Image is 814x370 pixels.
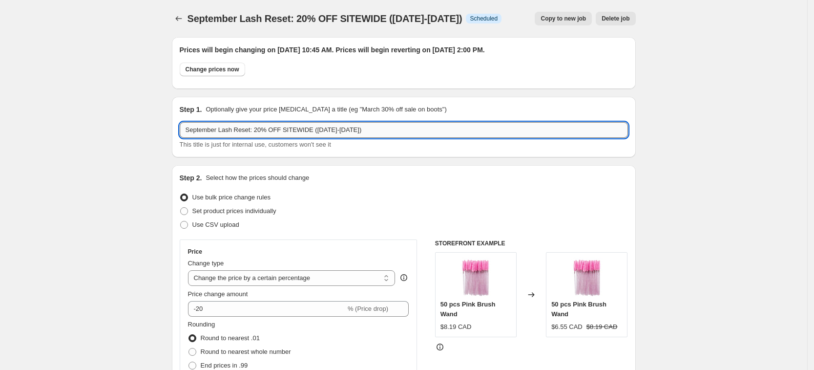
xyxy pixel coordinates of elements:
[535,12,592,25] button: Copy to new job
[567,258,606,297] img: pinkbrushes_80x.jpg
[172,12,186,25] button: Price change jobs
[440,323,472,330] span: $8.19 CAD
[180,105,202,114] h2: Step 1.
[180,122,628,138] input: 30% off holiday sale
[192,194,271,201] span: Use bulk price change rules
[188,248,202,256] h3: Price
[188,260,224,267] span: Change type
[186,65,239,73] span: Change prices now
[188,321,215,328] span: Rounding
[180,63,245,76] button: Change prices now
[551,301,606,318] span: 50 pcs Pink Brush Wand
[435,239,628,247] h6: STOREFRONT EXAMPLE
[192,207,276,215] span: Set product prices individually
[470,15,498,22] span: Scheduled
[206,173,309,183] p: Select how the prices should change
[201,334,260,342] span: Round to nearest .01
[551,323,583,330] span: $6.55 CAD
[180,141,331,148] span: This title is just for internal use, customers won't see it
[596,12,635,25] button: Delete job
[541,15,586,22] span: Copy to new job
[201,348,291,355] span: Round to nearest whole number
[602,15,629,22] span: Delete job
[206,105,446,114] p: Optionally give your price [MEDICAL_DATA] a title (eg "March 30% off sale on boots")
[440,301,496,318] span: 50 pcs Pink Brush Wand
[586,323,618,330] span: $8.19 CAD
[188,13,462,24] span: September Lash Reset: 20% OFF SITEWIDE ([DATE]-[DATE])
[180,173,202,183] h2: Step 2.
[188,290,248,298] span: Price change amount
[192,221,239,228] span: Use CSV upload
[399,273,409,283] div: help
[201,362,248,369] span: End prices in .99
[180,45,628,55] h2: Prices will begin changing on [DATE] 10:45 AM. Prices will begin reverting on [DATE] 2:00 PM.
[348,305,388,312] span: % (Price drop)
[456,258,495,297] img: pinkbrushes_80x.jpg
[188,301,346,317] input: -15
